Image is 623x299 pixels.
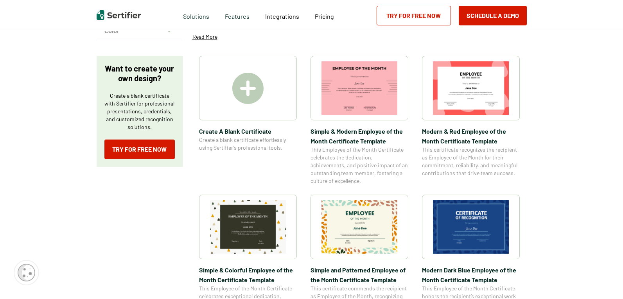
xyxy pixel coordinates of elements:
span: Create A Blank Certificate [199,126,297,136]
img: Sertifier | Digital Credentialing Platform [97,10,141,20]
img: Simple & Colorful Employee of the Month Certificate Template [210,200,286,254]
p: Read More [192,33,217,41]
p: Create a blank certificate with Sertifier for professional presentations, credentials, and custom... [104,92,175,131]
img: Cookie Popup Icon [18,264,35,281]
img: Create A Blank Certificate [232,73,264,104]
iframe: Chat Widget [584,261,623,299]
img: Simple & Modern Employee of the Month Certificate Template [321,61,397,115]
a: Modern & Red Employee of the Month Certificate TemplateModern & Red Employee of the Month Certifi... [422,56,520,185]
a: Try for Free Now [104,140,175,159]
span: This Employee of the Month Certificate celebrates the dedication, achievements, and positive impa... [311,146,408,185]
span: Features [225,11,250,20]
span: Pricing [315,13,334,20]
button: Schedule a Demo [459,6,527,25]
a: Integrations [265,11,299,20]
span: Solutions [183,11,209,20]
span: Modern Dark Blue Employee of the Month Certificate Template [422,265,520,285]
span: Modern & Red Employee of the Month Certificate Template [422,126,520,146]
span: This certificate recognizes the recipient as Employee of the Month for their commitment, reliabil... [422,146,520,177]
a: Simple & Modern Employee of the Month Certificate TemplateSimple & Modern Employee of the Month C... [311,56,408,185]
span: Simple & Colorful Employee of the Month Certificate Template [199,265,297,285]
span: Create a blank certificate effortlessly using Sertifier’s professional tools. [199,136,297,152]
p: Want to create your own design? [104,64,175,83]
span: Simple & Modern Employee of the Month Certificate Template [311,126,408,146]
a: Pricing [315,11,334,20]
img: Simple and Patterned Employee of the Month Certificate Template [321,200,397,254]
span: Simple and Patterned Employee of the Month Certificate Template [311,265,408,285]
a: Try for Free Now [377,6,451,25]
span: Integrations [265,13,299,20]
img: Modern Dark Blue Employee of the Month Certificate Template [433,200,509,254]
img: Modern & Red Employee of the Month Certificate Template [433,61,509,115]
